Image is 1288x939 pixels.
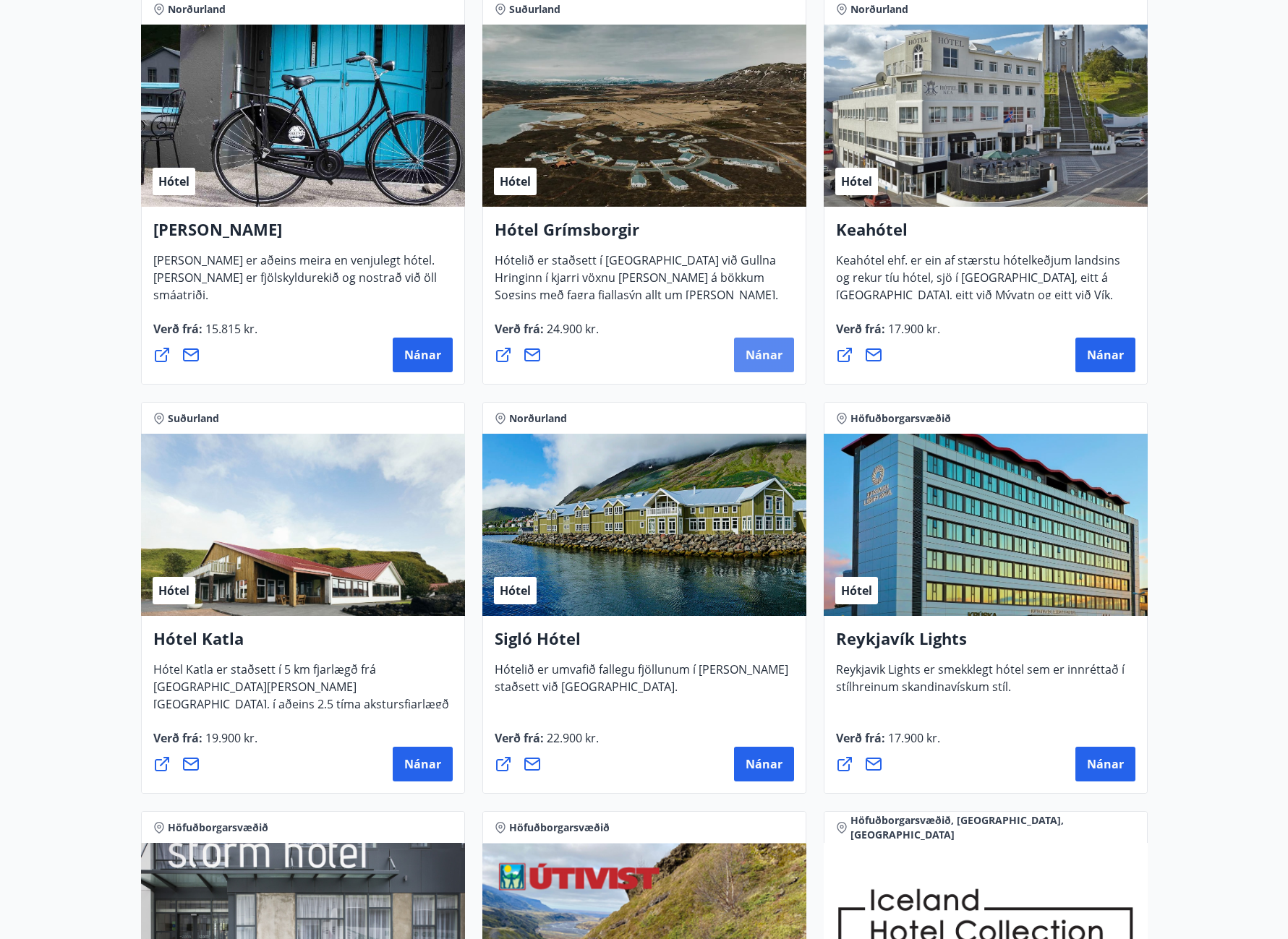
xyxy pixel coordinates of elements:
span: 24.900 kr. [544,321,599,337]
span: Hótel [841,583,872,599]
button: Nánar [393,338,453,372]
span: 15.815 kr. [202,321,257,337]
span: [PERSON_NAME] er aðeins meira en venjulegt hótel. [PERSON_NAME] er fjölskyldurekið og nostrað við... [153,252,437,314]
h4: Hótel Grímsborgir [495,218,794,252]
span: Nánar [404,756,441,772]
span: Norðurland [509,411,567,426]
h4: [PERSON_NAME] [153,218,453,252]
button: Nánar [1075,338,1135,372]
span: Höfuðborgarsvæðið [509,820,610,835]
h4: Keahótel [836,218,1135,252]
span: Keahótel ehf. er ein af stærstu hótelkeðjum landsins og rekur tíu hótel, sjö í [GEOGRAPHIC_DATA],... [836,252,1120,349]
span: Verð frá : [836,321,940,348]
span: Norðurland [850,2,908,17]
span: Nánar [1087,347,1124,363]
span: Höfuðborgarsvæðið [168,820,268,835]
span: Hótel [500,173,531,189]
span: Verð frá : [495,321,599,348]
h4: Hótel Katla [153,627,453,661]
span: 17.900 kr. [885,730,940,746]
button: Nánar [1075,747,1135,781]
span: Verð frá : [836,730,940,758]
span: Nánar [404,347,441,363]
span: Norðurland [168,2,226,17]
span: 19.900 kr. [202,730,257,746]
button: Nánar [393,747,453,781]
button: Nánar [734,747,794,781]
span: Hótel [500,583,531,599]
span: Hótel Katla er staðsett í 5 km fjarlægð frá [GEOGRAPHIC_DATA][PERSON_NAME][GEOGRAPHIC_DATA], í að... [153,661,449,741]
span: 22.900 kr. [544,730,599,746]
span: Hótel [841,173,872,189]
h4: Sigló Hótel [495,627,794,661]
span: Höfuðborgarsvæðið [850,411,951,426]
button: Nánar [734,338,794,372]
span: Hótel [158,173,189,189]
span: Hótelið er umvafið fallegu fjöllunum í [PERSON_NAME] staðsett við [GEOGRAPHIC_DATA]. [495,661,788,706]
span: Verð frá : [153,730,257,758]
span: Suðurland [509,2,560,17]
h4: Reykjavík Lights [836,627,1135,661]
span: Höfuðborgarsvæðið, [GEOGRAPHIC_DATA], [GEOGRAPHIC_DATA] [850,813,1135,842]
span: Verð frá : [153,321,257,348]
span: Hótelið er staðsett í [GEOGRAPHIC_DATA] við Gullna Hringinn í kjarri vöxnu [PERSON_NAME] á bökkum... [495,252,778,349]
span: Hótel [158,583,189,599]
span: Verð frá : [495,730,599,758]
span: 17.900 kr. [885,321,940,337]
span: Suðurland [168,411,219,426]
span: Nánar [1087,756,1124,772]
span: Nánar [746,756,782,772]
span: Nánar [746,347,782,363]
span: Reykjavik Lights er smekklegt hótel sem er innréttað í stílhreinum skandinavískum stíl. [836,661,1125,706]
